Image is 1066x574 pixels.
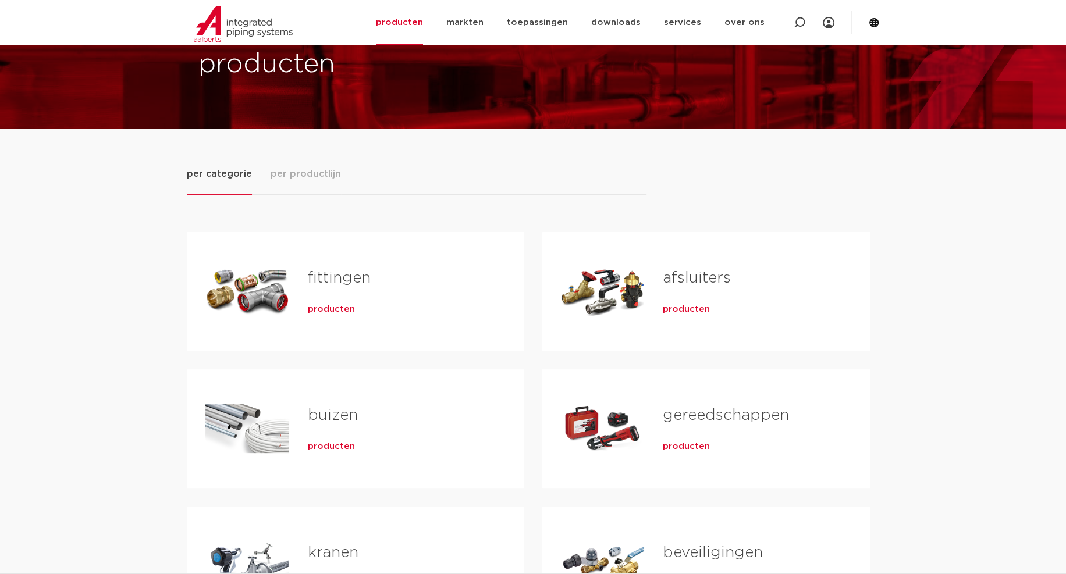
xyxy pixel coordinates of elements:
[663,441,710,452] a: producten
[663,304,710,315] a: producten
[198,46,527,83] h1: producten
[308,270,371,286] a: fittingen
[271,167,341,181] span: per productlijn
[187,167,252,181] span: per categorie
[663,270,731,286] a: afsluiters
[308,441,355,452] a: producten
[663,545,763,560] a: beveiligingen
[663,408,789,423] a: gereedschappen
[308,408,358,423] a: buizen
[308,304,355,315] a: producten
[308,545,358,560] a: kranen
